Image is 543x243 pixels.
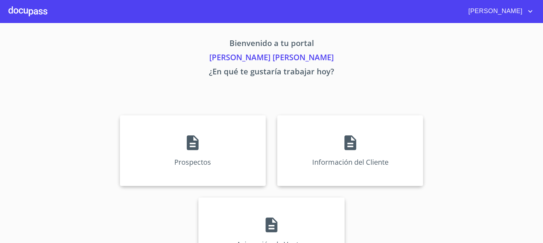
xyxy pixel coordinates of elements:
[463,6,535,17] button: account of current user
[174,157,211,167] p: Prospectos
[54,66,489,80] p: ¿En qué te gustaría trabajar hoy?
[463,6,526,17] span: [PERSON_NAME]
[54,51,489,66] p: [PERSON_NAME] [PERSON_NAME]
[312,157,389,167] p: Información del Cliente
[54,37,489,51] p: Bienvenido a tu portal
